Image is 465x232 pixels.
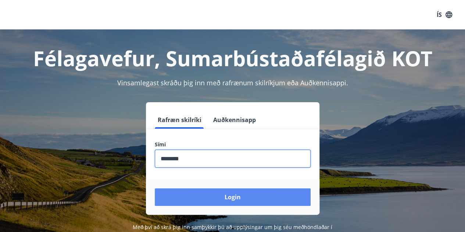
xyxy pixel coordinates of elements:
h1: Félagavefur, Sumarbústaðafélagið KOT [9,44,456,72]
span: Vinsamlegast skráðu þig inn með rafrænum skilríkjum eða Auðkennisappi. [117,78,348,87]
button: Auðkennisapp [210,111,259,129]
label: Sími [155,141,311,148]
button: Login [155,188,311,206]
button: Rafræn skilríki [155,111,204,129]
button: ÍS [433,8,456,21]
